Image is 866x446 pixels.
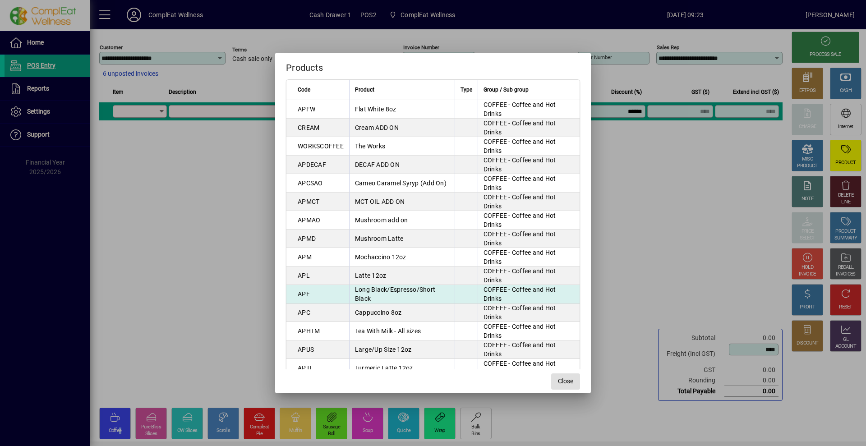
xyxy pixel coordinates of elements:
td: Cappuccino 8oz [349,303,455,322]
td: COFFEE - Coffee and Hot Drinks [478,303,580,322]
div: APDECAF [298,160,326,169]
td: COFFEE - Coffee and Hot Drinks [478,267,580,285]
span: Close [558,377,573,386]
span: Group / Sub group [484,85,529,95]
div: APHTM [298,326,320,336]
td: MCT OIL ADD ON [349,193,455,211]
td: COFFEE - Coffee and Hot Drinks [478,248,580,267]
td: COFFEE - Coffee and Hot Drinks [478,211,580,230]
div: APM [298,253,312,262]
td: COFFEE - Coffee and Hot Drinks [478,359,580,377]
div: WORKSCOFFEE [298,142,344,151]
td: Mochaccino 12oz [349,248,455,267]
div: CREAM [298,123,319,132]
div: APMD [298,234,316,243]
td: COFFEE - Coffee and Hot Drinks [478,137,580,156]
h2: Products [275,53,591,79]
td: DECAF ADD ON [349,156,455,174]
td: COFFEE - Coffee and Hot Drinks [478,156,580,174]
td: COFFEE - Coffee and Hot Drinks [478,230,580,248]
td: Flat White 8oz [349,100,455,119]
td: Large/Up Size 12oz [349,340,455,359]
span: Type [461,85,472,95]
td: Cream ADD ON [349,119,455,137]
div: APMAO [298,216,320,225]
div: APCSAO [298,179,323,188]
button: Close [551,373,580,390]
div: APL [298,271,310,280]
div: APUS [298,345,314,354]
td: COFFEE - Coffee and Hot Drinks [478,100,580,119]
td: The Works [349,137,455,156]
td: COFFEE - Coffee and Hot Drinks [478,340,580,359]
td: Long Black/Espresso/Short Black [349,285,455,303]
div: APFW [298,105,315,114]
td: COFFEE - Coffee and Hot Drinks [478,119,580,137]
td: COFFEE - Coffee and Hot Drinks [478,322,580,340]
td: Latte 12oz [349,267,455,285]
span: Code [298,85,310,95]
td: Tea With Milk - All sizes [349,322,455,340]
div: APMCT [298,197,319,206]
div: APE [298,290,310,299]
td: Mushroom Latte [349,230,455,248]
td: Mushroom add on [349,211,455,230]
span: Product [355,85,374,95]
td: COFFEE - Coffee and Hot Drinks [478,285,580,303]
td: COFFEE - Coffee and Hot Drinks [478,174,580,193]
td: Turmeric Latte 12oz [349,359,455,377]
td: COFFEE - Coffee and Hot Drinks [478,193,580,211]
div: APC [298,308,310,317]
div: APTL [298,363,313,372]
td: Cameo Caramel Syryp (Add On) [349,174,455,193]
